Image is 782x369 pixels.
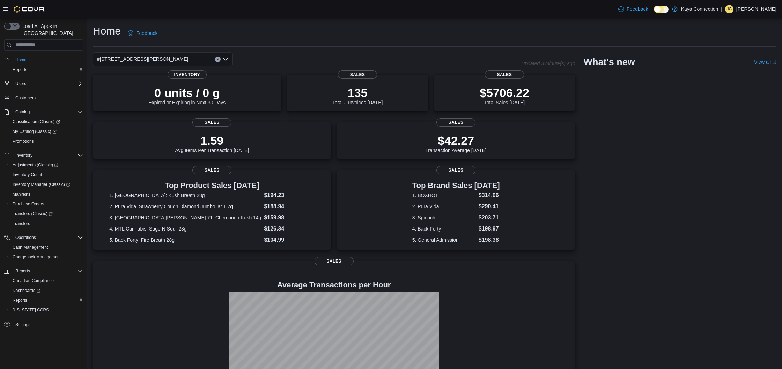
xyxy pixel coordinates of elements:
[109,214,261,221] dt: 3. [GEOGRAPHIC_DATA][PERSON_NAME] 71: Chemango Kush 14g
[13,288,40,293] span: Dashboards
[10,210,83,218] span: Transfers (Classic)
[7,276,86,286] button: Canadian Compliance
[109,236,261,243] dt: 5. Back Forty: Fire Breath 28g
[13,244,48,250] span: Cash Management
[13,254,61,260] span: Chargeback Management
[264,202,315,211] dd: $188.94
[1,79,86,89] button: Users
[13,151,35,159] button: Inventory
[479,225,500,233] dd: $198.97
[13,191,30,197] span: Manifests
[1,55,86,65] button: Home
[20,23,83,37] span: Load All Apps in [GEOGRAPHIC_DATA]
[10,200,83,208] span: Purchase Orders
[10,296,83,304] span: Reports
[725,5,733,13] div: Jonathan Cossey
[13,221,30,226] span: Transfers
[10,253,64,261] a: Chargeback Management
[13,201,44,207] span: Purchase Orders
[264,191,315,199] dd: $194.23
[15,57,27,63] span: Home
[7,180,86,189] a: Inventory Manager (Classic)
[10,171,83,179] span: Inventory Count
[7,219,86,228] button: Transfers
[7,65,86,75] button: Reports
[13,267,83,275] span: Reports
[10,286,43,295] a: Dashboards
[10,243,51,251] a: Cash Management
[1,107,86,117] button: Catalog
[10,219,83,228] span: Transfers
[13,80,29,88] button: Users
[10,210,56,218] a: Transfers (Classic)
[681,5,718,13] p: Kaya Connection
[10,127,83,136] span: My Catalog (Classic)
[7,170,86,180] button: Inventory Count
[175,134,249,153] div: Avg Items Per Transaction [DATE]
[15,95,36,101] span: Customers
[13,172,42,178] span: Inventory Count
[148,86,226,105] div: Expired or Expiring in Next 30 Days
[4,52,83,348] nav: Complex example
[13,67,27,73] span: Reports
[13,233,83,242] span: Operations
[13,211,53,217] span: Transfers (Classic)
[15,109,30,115] span: Catalog
[13,162,58,168] span: Adjustments (Classic)
[480,86,529,105] div: Total Sales [DATE]
[10,180,73,189] a: Inventory Manager (Classic)
[109,225,261,232] dt: 4. MTL Cannabis: Sage N Sour 28g
[7,136,86,146] button: Promotions
[332,86,383,105] div: Total # Invoices [DATE]
[13,93,83,102] span: Customers
[13,278,54,284] span: Canadian Compliance
[412,236,476,243] dt: 5. General Admission
[412,214,476,221] dt: 3. Spinach
[583,57,635,68] h2: What's new
[10,219,33,228] a: Transfers
[109,181,315,190] h3: Top Product Sales [DATE]
[192,166,231,174] span: Sales
[13,298,27,303] span: Reports
[1,93,86,103] button: Customers
[627,6,648,13] span: Feedback
[10,243,83,251] span: Cash Management
[7,286,86,295] a: Dashboards
[148,86,226,100] p: 0 units / 0 g
[10,118,63,126] a: Classification (Classic)
[480,86,529,100] p: $5706.22
[315,257,354,265] span: Sales
[13,55,83,64] span: Home
[13,119,60,125] span: Classification (Classic)
[425,134,487,153] div: Transaction Average [DATE]
[15,322,30,327] span: Settings
[10,286,83,295] span: Dashboards
[10,66,83,74] span: Reports
[13,108,32,116] button: Catalog
[10,190,83,198] span: Manifests
[1,233,86,242] button: Operations
[479,236,500,244] dd: $198.38
[7,242,86,252] button: Cash Management
[7,127,86,136] a: My Catalog (Classic)
[10,180,83,189] span: Inventory Manager (Classic)
[109,192,261,199] dt: 1. [GEOGRAPHIC_DATA]: Kush Breath 28g
[13,138,34,144] span: Promotions
[10,137,37,145] a: Promotions
[338,70,377,79] span: Sales
[721,5,722,13] p: |
[13,151,83,159] span: Inventory
[7,189,86,199] button: Manifests
[412,203,476,210] dt: 2. Pura Vida
[412,225,476,232] dt: 4. Back Forty
[109,203,261,210] dt: 2. Pura Vida: Strawberry Cough Diamond Jumbo jar 1.2g
[436,118,475,127] span: Sales
[10,277,57,285] a: Canadian Compliance
[754,59,776,65] a: View allExternal link
[13,267,33,275] button: Reports
[10,306,52,314] a: [US_STATE] CCRS
[10,253,83,261] span: Chargeback Management
[1,319,86,329] button: Settings
[223,57,228,62] button: Open list of options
